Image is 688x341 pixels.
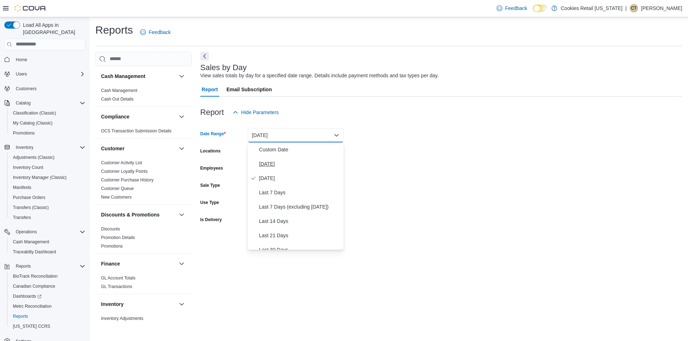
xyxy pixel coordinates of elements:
[1,261,88,271] button: Reports
[10,272,85,281] span: BioTrack Reconciliation
[14,5,47,12] img: Cova
[177,144,186,153] button: Customer
[200,200,219,205] label: Use Type
[13,70,30,78] button: Users
[13,84,39,93] a: Customers
[20,21,85,36] span: Load All Apps in [GEOGRAPHIC_DATA]
[625,4,627,13] p: |
[101,194,132,200] span: New Customers
[259,174,341,182] span: [DATE]
[13,249,56,255] span: Traceabilty Dashboard
[7,108,88,118] button: Classification (Classic)
[202,82,218,97] span: Report
[101,128,172,133] a: OCS Transaction Submission Details
[13,239,49,245] span: Cash Management
[101,145,176,152] button: Customer
[505,5,527,12] span: Feedback
[95,159,192,204] div: Customer
[10,213,85,222] span: Transfers
[10,292,44,301] a: Dashboards
[10,193,85,202] span: Purchase Orders
[10,183,85,192] span: Manifests
[101,226,120,232] span: Discounts
[101,235,135,240] a: Promotion Details
[177,300,186,308] button: Inventory
[13,215,31,220] span: Transfers
[641,4,682,13] p: [PERSON_NAME]
[16,100,30,106] span: Catalog
[200,182,220,188] label: Sale Type
[101,128,172,134] span: OCS Transaction Submission Details
[13,262,85,271] span: Reports
[101,276,135,281] a: GL Account Totals
[101,160,142,165] a: Customer Activity List
[101,186,134,191] a: Customer Queue
[10,248,85,256] span: Traceabilty Dashboard
[10,302,85,311] span: Metrc Reconciliation
[101,316,143,321] a: Inventory Adjustments
[101,97,134,102] a: Cash Out Details
[101,301,176,308] button: Inventory
[10,129,85,137] span: Promotions
[101,73,145,80] h3: Cash Management
[7,182,88,193] button: Manifests
[16,145,33,150] span: Inventory
[101,88,137,93] a: Cash Management
[101,113,129,120] h3: Compliance
[13,283,55,289] span: Canadian Compliance
[101,316,143,321] span: Inventory Adjustments
[137,25,173,39] a: Feedback
[16,263,31,269] span: Reports
[13,262,34,271] button: Reports
[7,271,88,281] button: BioTrack Reconciliation
[101,113,176,120] button: Compliance
[7,311,88,321] button: Reports
[13,55,30,64] a: Home
[1,54,88,65] button: Home
[10,312,85,321] span: Reports
[10,119,56,127] a: My Catalog (Classic)
[10,248,59,256] a: Traceabilty Dashboard
[101,169,148,174] span: Customer Loyalty Points
[7,213,88,223] button: Transfers
[200,52,209,60] button: Next
[1,83,88,94] button: Customers
[13,228,40,236] button: Operations
[13,99,33,107] button: Catalog
[101,260,120,267] h3: Finance
[177,72,186,81] button: Cash Management
[10,213,34,222] a: Transfers
[200,131,226,137] label: Date Range
[10,163,46,172] a: Inventory Count
[10,173,70,182] a: Inventory Manager (Classic)
[13,120,53,126] span: My Catalog (Classic)
[13,143,85,152] span: Inventory
[16,229,37,235] span: Operations
[200,217,222,223] label: Is Delivery
[13,110,56,116] span: Classification (Classic)
[259,188,341,197] span: Last 7 Days
[10,203,85,212] span: Transfers (Classic)
[101,177,154,182] a: Customer Purchase History
[13,323,50,329] span: [US_STATE] CCRS
[177,210,186,219] button: Discounts & Promotions
[101,275,135,281] span: GL Account Totals
[259,203,341,211] span: Last 7 Days (excluding [DATE])
[13,143,36,152] button: Inventory
[101,301,124,308] h3: Inventory
[10,282,58,291] a: Canadian Compliance
[1,69,88,79] button: Users
[13,84,85,93] span: Customers
[10,153,85,162] span: Adjustments (Classic)
[13,293,42,299] span: Dashboards
[200,108,224,117] h3: Report
[101,145,124,152] h3: Customer
[7,281,88,291] button: Canadian Compliance
[13,70,85,78] span: Users
[7,301,88,311] button: Metrc Reconciliation
[7,193,88,203] button: Purchase Orders
[248,142,344,250] div: Select listbox
[200,165,223,171] label: Employees
[13,185,31,190] span: Manifests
